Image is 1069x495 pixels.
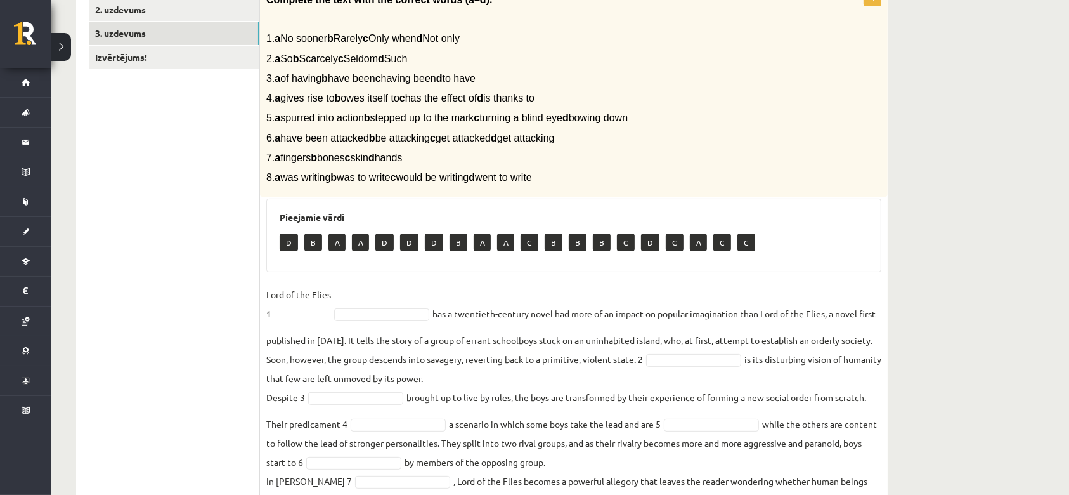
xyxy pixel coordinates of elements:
p: B [569,234,586,251]
b: a [275,73,280,84]
p: A [352,234,369,251]
p: Despite 3 [266,388,305,407]
p: A [497,234,514,251]
span: 4. gives rise to owes itself to has the effect of is thanks to [266,93,534,103]
a: Rīgas 1. Tālmācības vidusskola [14,22,51,54]
b: c [399,93,405,103]
p: Lord of the Flies 1 [266,285,331,323]
b: b [321,73,328,84]
span: 5. spurred into action stepped up to the mark turning a blind eye bowing down [266,112,628,123]
b: a [275,53,280,64]
p: B [450,234,467,251]
p: C [737,234,755,251]
p: B [304,234,322,251]
b: b [293,53,299,64]
p: A [474,234,491,251]
b: d [491,133,497,143]
b: d [368,152,375,163]
b: a [275,152,280,163]
b: a [275,172,280,183]
p: C [521,234,538,251]
p: B [545,234,562,251]
b: d [477,93,483,103]
b: a [275,93,280,103]
span: 2. So Scarcely Seldom Such [266,53,407,64]
p: In [PERSON_NAME] 7 [266,472,352,491]
b: a [275,33,280,44]
b: b [335,93,341,103]
p: D [425,234,443,251]
p: B [593,234,611,251]
a: 3. uzdevums [89,22,259,45]
b: a [275,133,280,143]
b: a [275,112,280,123]
p: D [641,234,659,251]
b: b [327,33,334,44]
a: Izvērtējums! [89,46,259,69]
b: c [474,112,479,123]
b: b [330,172,337,183]
p: A [328,234,346,251]
b: d [469,172,475,183]
p: A [690,234,707,251]
p: C [713,234,731,251]
b: c [363,33,368,44]
b: c [430,133,436,143]
p: D [400,234,418,251]
p: D [280,234,298,251]
h3: Pieejamie vārdi [280,212,868,223]
b: d [417,33,423,44]
b: d [378,53,384,64]
span: 8. was writing was to write would be writing went to write [266,172,532,183]
p: C [617,234,635,251]
b: c [345,152,351,163]
b: d [562,112,569,123]
span: 6. have been attacked be attacking get attacked get attacking [266,133,555,143]
b: c [338,53,344,64]
span: 7. fingers bones skin hands [266,152,402,163]
span: 1. No sooner Rarely Only when Not only [266,33,460,44]
p: D [375,234,394,251]
b: d [436,73,443,84]
b: c [375,73,381,84]
b: b [364,112,370,123]
b: b [311,152,317,163]
b: c [391,172,396,183]
p: C [666,234,684,251]
span: 3. of having have been having been to have [266,73,476,84]
b: b [369,133,375,143]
